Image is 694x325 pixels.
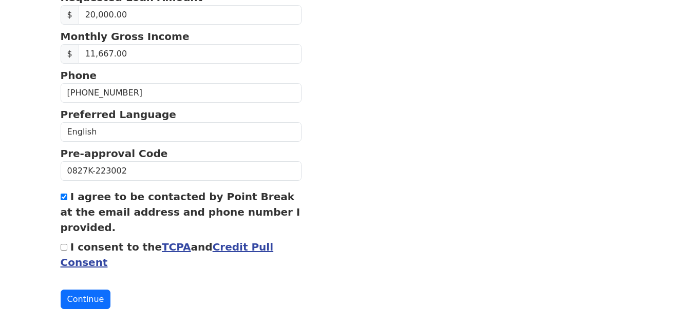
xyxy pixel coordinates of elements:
strong: Phone [61,69,97,82]
strong: Pre-approval Code [61,147,168,160]
input: Pre-approval Code [61,161,302,181]
span: $ [61,5,79,25]
button: Continue [61,290,111,309]
input: Phone [61,83,302,103]
label: I consent to the and [61,241,274,269]
a: TCPA [162,241,191,253]
strong: Preferred Language [61,108,176,121]
p: Monthly Gross Income [61,29,302,44]
input: Monthly Gross Income [79,44,302,64]
input: Requested Loan Amount [79,5,302,25]
span: $ [61,44,79,64]
label: I agree to be contacted by Point Break at the email address and phone number I provided. [61,190,301,234]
